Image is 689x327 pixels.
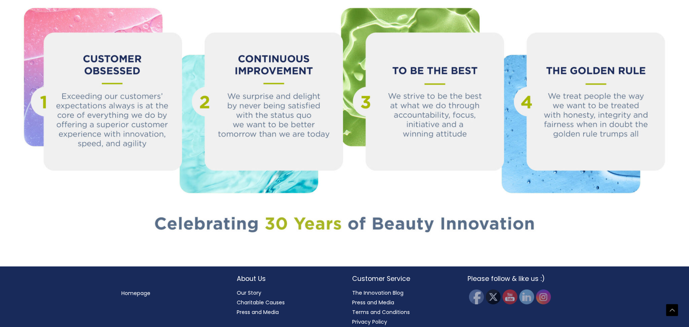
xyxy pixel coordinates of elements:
a: Our Story [237,289,261,297]
a: Charitable Causes [237,299,285,306]
h2: About Us [237,274,337,284]
a: Press and Media [237,308,279,316]
img: Twitter [486,289,501,304]
a: Homepage [121,289,150,297]
a: The Innovation Blog [352,289,403,297]
nav: Menu [121,288,222,298]
a: Press and Media [352,299,394,306]
nav: Customer Service [352,288,453,327]
nav: About Us [237,288,337,317]
img: Facebook [469,289,484,304]
h2: Please follow & like us :) [468,274,568,284]
a: Terms and Conditions [352,308,410,316]
a: Privacy Policy [352,318,387,326]
h2: Customer Service [352,274,453,284]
